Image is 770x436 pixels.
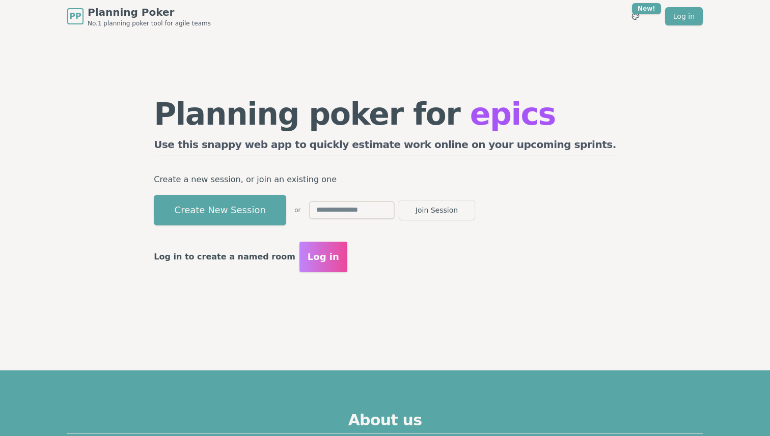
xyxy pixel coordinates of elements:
[399,200,475,220] button: Join Session
[632,3,661,14] div: New!
[88,5,211,19] span: Planning Poker
[299,242,347,272] button: Log in
[308,250,339,264] span: Log in
[154,172,616,187] p: Create a new session, or join an existing one
[154,99,616,129] h1: Planning poker for
[154,137,616,156] h2: Use this snappy web app to quickly estimate work online on your upcoming sprints.
[67,411,703,434] h2: About us
[69,10,81,22] span: PP
[154,195,286,225] button: Create New Session
[294,206,300,214] span: or
[154,250,295,264] p: Log in to create a named room
[88,19,211,27] span: No.1 planning poker tool for agile teams
[665,7,703,25] a: Log in
[626,7,645,25] button: New!
[67,5,211,27] a: PPPlanning PokerNo.1 planning poker tool for agile teams
[470,96,556,132] span: epics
